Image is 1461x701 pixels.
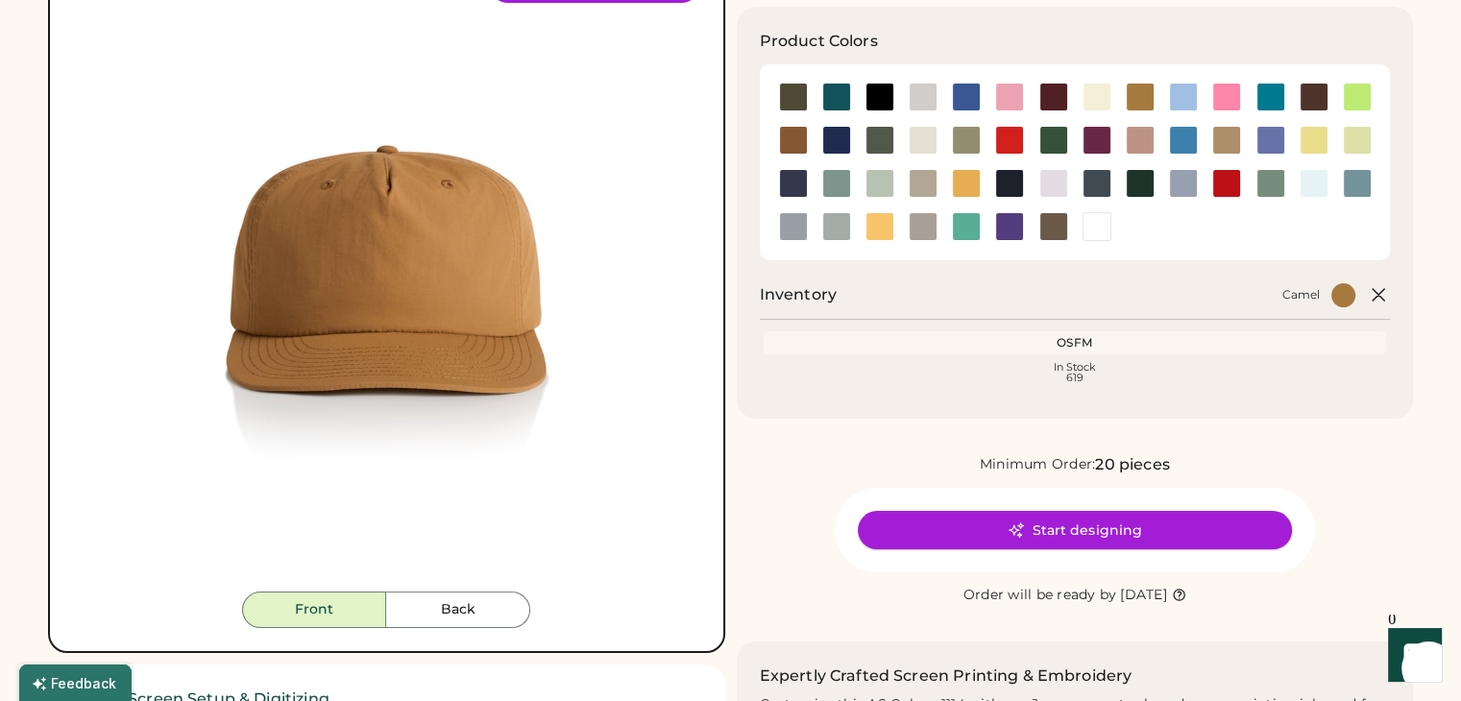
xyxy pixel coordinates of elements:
[1370,615,1452,697] iframe: Front Chat
[767,335,1383,350] div: OSFM
[386,592,530,628] button: Back
[963,586,1117,605] div: Order will be ready by
[760,30,878,53] h3: Product Colors
[760,665,1132,688] h2: Expertly Crafted Screen Printing & Embroidery
[1095,453,1169,476] div: 20 pieces
[980,455,1096,474] div: Minimum Order:
[767,362,1383,383] div: In Stock 619
[242,592,386,628] button: Front
[760,283,837,306] h2: Inventory
[858,511,1292,549] button: Start designing
[1282,287,1320,302] div: Camel
[1120,586,1167,605] div: [DATE]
